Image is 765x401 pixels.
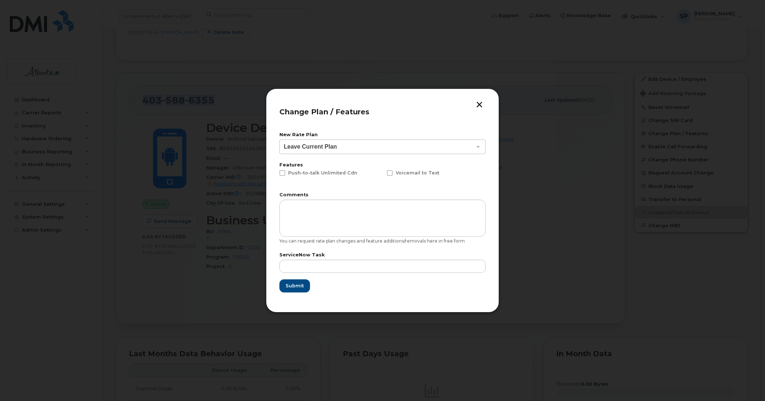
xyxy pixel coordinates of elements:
[279,133,486,137] label: New Rate Plan
[286,282,304,289] span: Submit
[288,170,357,176] span: Push-to-talk Unlimited Cdn
[279,253,486,257] label: ServiceNow Task
[279,163,486,168] label: Features
[279,193,486,197] label: Comments
[279,107,369,116] span: Change Plan / Features
[279,238,486,244] div: You can request rate plan changes and feature additions/removals here in free form
[378,170,382,174] input: Voicemail to Text
[279,279,310,292] button: Submit
[396,170,439,176] span: Voicemail to Text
